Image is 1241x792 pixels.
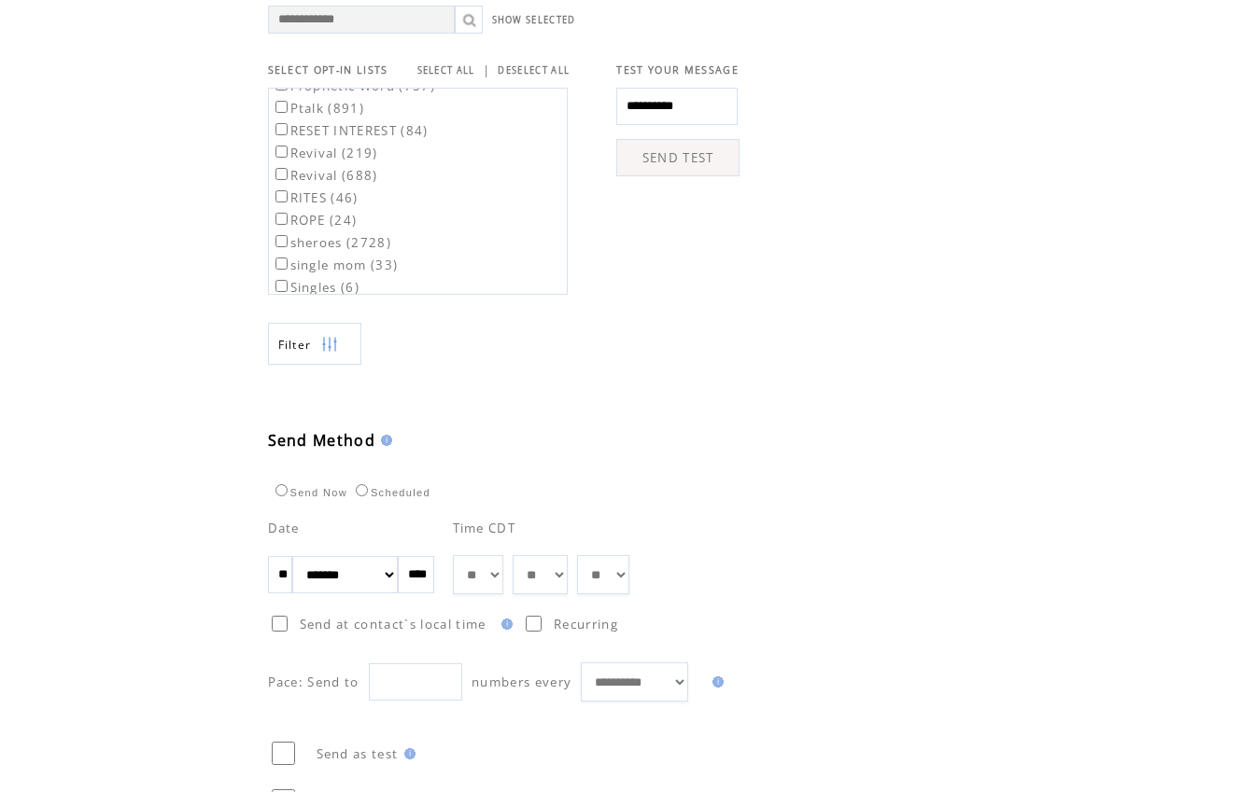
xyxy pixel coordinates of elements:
label: single mom (33) [272,257,399,273]
label: Revival (688) [272,167,378,184]
span: Show filters [278,337,312,353]
label: Scheduled [351,487,430,498]
a: DESELECT ALL [498,64,570,76]
img: help.gif [707,676,724,688]
span: Send at contact`s local time [300,616,487,632]
input: single mom (33) [275,257,288,270]
span: Send as test [317,745,399,762]
label: Ptalk (891) [272,100,365,117]
input: RESET INTEREST (84) [275,123,288,135]
span: SELECT OPT-IN LISTS [268,63,388,76]
input: RITES (46) [275,190,288,202]
span: Pace: Send to [268,674,360,690]
input: Scheduled [356,484,368,496]
span: Recurring [554,616,618,632]
img: help.gif [496,618,513,630]
img: filters.png [321,324,338,366]
a: SELECT ALL [417,64,475,76]
label: ROPE (24) [272,212,358,229]
input: Send Now [275,484,288,496]
img: help.gif [399,748,416,759]
a: Filter [268,323,361,365]
input: Singles (6) [275,280,288,292]
input: sheroes (2728) [275,235,288,247]
label: RITES (46) [272,189,359,206]
span: Time CDT [453,520,516,536]
span: Date [268,520,300,536]
input: ROPE (24) [275,213,288,225]
img: help.gif [375,435,392,446]
label: RESET INTEREST (84) [272,122,429,139]
input: Revival (688) [275,168,288,180]
span: | [483,62,490,78]
span: Send Method [268,430,376,451]
input: Ptalk (891) [275,101,288,113]
label: sheroes (2728) [272,234,392,251]
span: TEST YOUR MESSAGE [616,63,739,76]
input: Revival (219) [275,146,288,158]
label: Revival (219) [272,145,378,161]
label: Singles (6) [272,279,360,296]
a: SEND TEST [616,139,740,176]
a: SHOW SELECTED [492,14,576,26]
span: numbers every [472,674,571,690]
label: Send Now [271,487,347,498]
